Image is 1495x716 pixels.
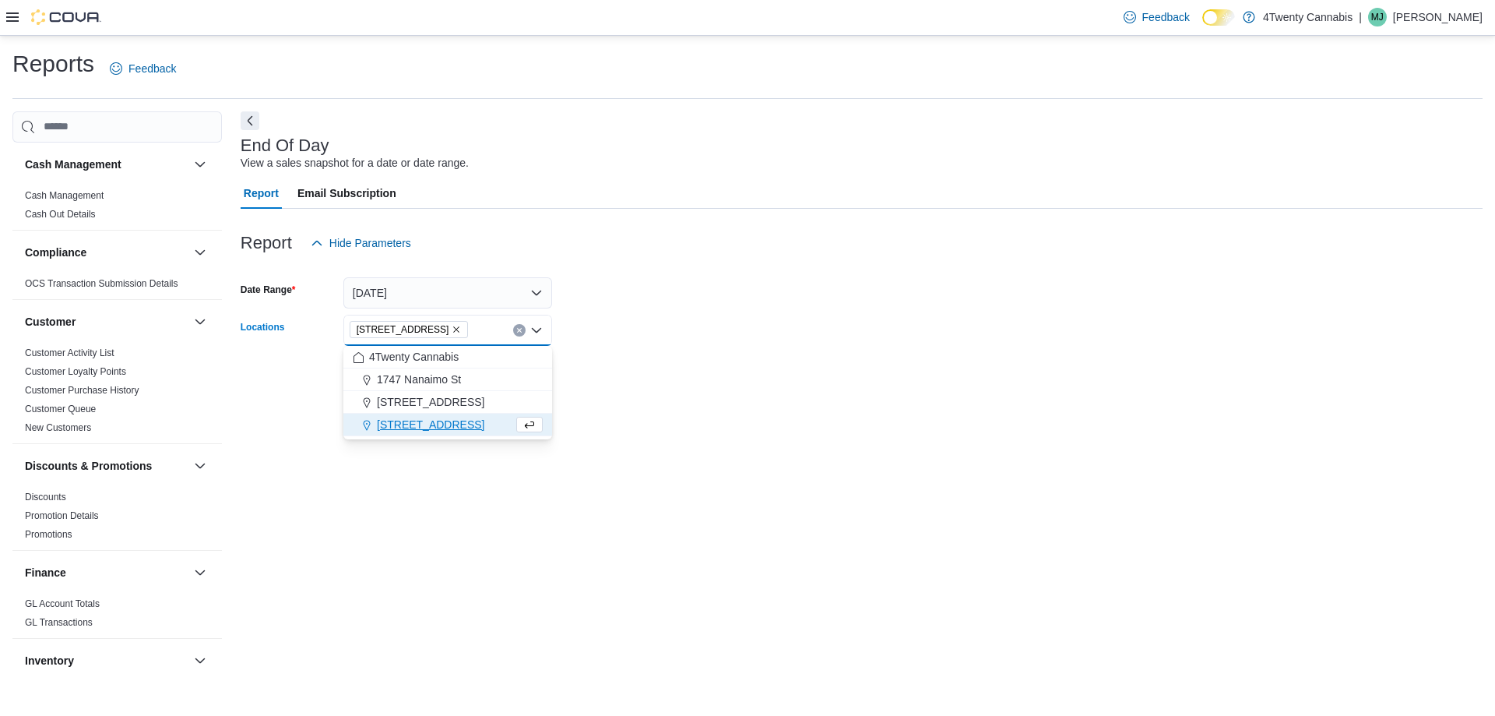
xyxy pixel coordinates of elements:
span: OCS Transaction Submission Details [25,277,178,290]
button: Cash Management [191,155,209,174]
button: Clear input [513,324,526,337]
a: Promotion Details [25,510,99,521]
button: Discounts & Promotions [191,457,209,475]
button: 1747 Nanaimo St [343,369,552,391]
button: [DATE] [343,277,552,309]
span: Promotions [25,528,72,541]
img: Cova [31,9,101,25]
button: Remove 3441 Kingsway Ave from selection in this group [452,325,461,334]
span: 4Twenty Cannabis [369,349,459,365]
h1: Reports [12,48,94,79]
button: Inventory [25,653,188,668]
span: 1747 Nanaimo St [377,372,461,387]
button: Close list of options [530,324,543,337]
a: OCS Transaction Submission Details [25,278,178,289]
span: Customer Purchase History [25,384,139,397]
span: Report [244,178,279,209]
div: Discounts & Promotions [12,488,222,550]
span: Cash Management [25,189,104,202]
a: Customer Purchase History [25,385,139,396]
h3: Customer [25,314,76,330]
span: Customer Activity List [25,347,114,359]
span: GL Account Totals [25,598,100,610]
span: [STREET_ADDRESS] [357,322,449,337]
h3: Discounts & Promotions [25,458,152,474]
button: Customer [191,312,209,331]
a: Customer Activity List [25,347,114,358]
h3: End Of Day [241,136,329,155]
button: Discounts & Promotions [25,458,188,474]
span: 3441 Kingsway Ave [350,321,469,338]
span: Cash Out Details [25,208,96,220]
h3: Finance [25,565,66,580]
span: Hide Parameters [329,235,411,251]
div: Cash Management [12,186,222,230]
a: Promotions [25,529,72,540]
button: Next [241,111,259,130]
label: Locations [241,321,285,333]
button: Customer [25,314,188,330]
span: [STREET_ADDRESS] [377,417,484,432]
button: Finance [25,565,188,580]
h3: Inventory [25,653,74,668]
span: Promotion Details [25,510,99,522]
button: 4Twenty Cannabis [343,346,552,369]
div: Choose from the following options [343,346,552,436]
div: Customer [12,344,222,443]
p: | [1359,8,1362,26]
a: Cash Out Details [25,209,96,220]
div: View a sales snapshot for a date or date range. [241,155,469,171]
button: [STREET_ADDRESS] [343,391,552,414]
a: GL Account Totals [25,598,100,609]
a: GL Transactions [25,617,93,628]
a: Customer Loyalty Points [25,366,126,377]
button: Compliance [25,245,188,260]
a: Feedback [1117,2,1196,33]
h3: Cash Management [25,157,121,172]
a: Feedback [104,53,182,84]
button: [STREET_ADDRESS] [343,414,552,436]
p: 4Twenty Cannabis [1263,8,1353,26]
div: Compliance [12,274,222,299]
a: Cash Management [25,190,104,201]
span: Discounts [25,491,66,503]
label: Date Range [241,284,296,296]
span: Email Subscription [297,178,396,209]
button: Hide Parameters [304,227,417,259]
a: New Customers [25,422,91,433]
button: Cash Management [25,157,188,172]
div: Finance [12,594,222,638]
a: Discounts [25,492,66,503]
span: Customer Loyalty Points [25,365,126,378]
span: [STREET_ADDRESS] [377,394,484,410]
h3: Report [241,234,292,252]
a: Customer Queue [25,404,96,414]
span: Feedback [1142,9,1190,25]
span: GL Transactions [25,616,93,629]
button: Compliance [191,243,209,262]
div: Mason John [1368,8,1387,26]
h3: Compliance [25,245,86,260]
span: Customer Queue [25,403,96,415]
span: New Customers [25,421,91,434]
button: Inventory [191,651,209,670]
span: MJ [1371,8,1384,26]
input: Dark Mode [1202,9,1235,26]
p: [PERSON_NAME] [1393,8,1483,26]
button: Finance [191,563,209,582]
span: Feedback [128,61,176,76]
